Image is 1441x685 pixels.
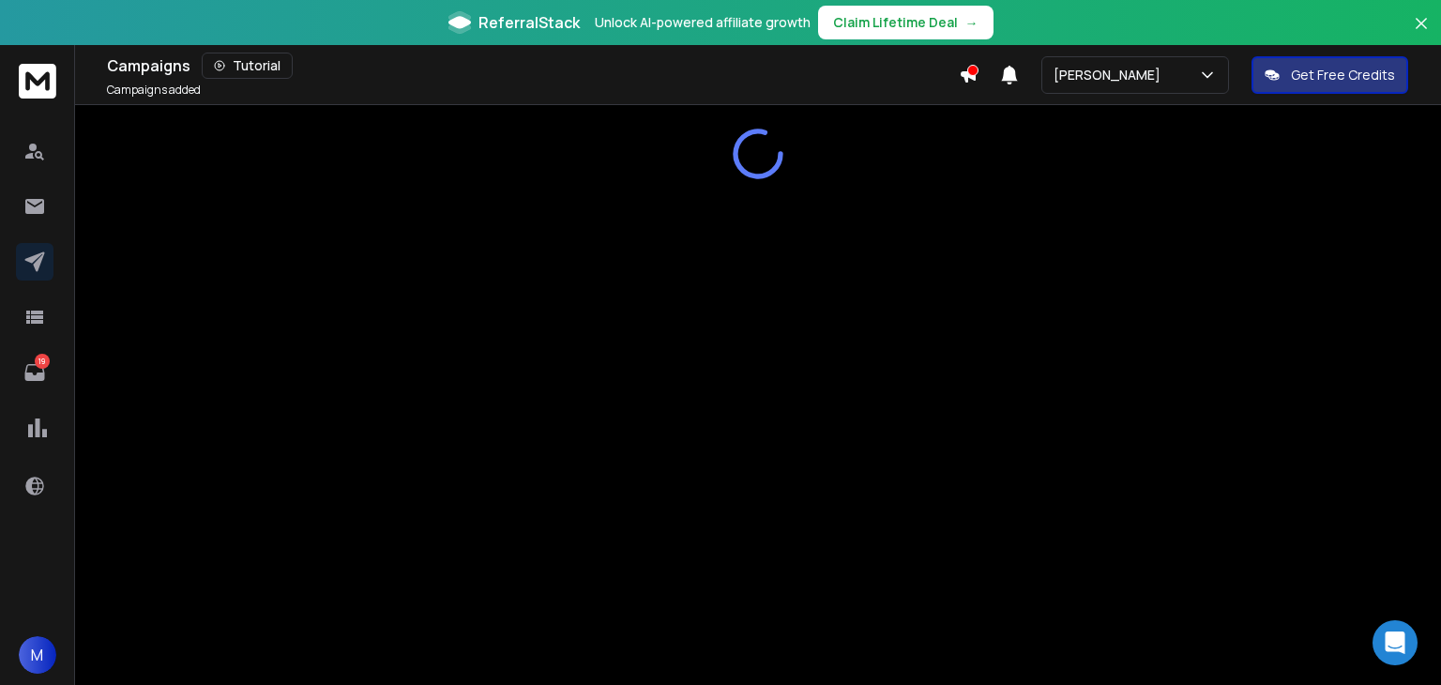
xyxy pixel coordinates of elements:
div: Campaigns [107,53,959,79]
p: Unlock AI-powered affiliate growth [595,13,811,32]
button: M [19,636,56,674]
p: Campaigns added [107,83,201,98]
a: 19 [16,354,53,391]
button: Claim Lifetime Deal→ [818,6,994,39]
div: Open Intercom Messenger [1373,620,1418,665]
p: 19 [35,354,50,369]
span: → [965,13,978,32]
button: Tutorial [202,53,293,79]
button: Get Free Credits [1251,56,1408,94]
button: Close banner [1409,11,1433,56]
span: ReferralStack [478,11,580,34]
p: Get Free Credits [1291,66,1395,84]
p: [PERSON_NAME] [1054,66,1168,84]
